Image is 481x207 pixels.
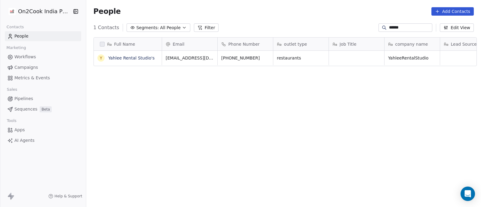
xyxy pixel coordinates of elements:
a: SequencesBeta [5,104,81,114]
span: [EMAIL_ADDRESS][DOMAIN_NAME] [166,55,214,61]
button: Edit View [440,23,474,32]
div: outlet type [273,38,329,50]
div: Full Name [94,38,162,50]
span: outlet type [284,41,307,47]
div: grid [94,51,162,205]
div: Open Intercom Messenger [461,187,475,201]
a: AI Agents [5,135,81,145]
span: Sales [4,85,20,94]
span: Job Title [340,41,357,47]
span: company name [395,41,428,47]
a: Help & Support [48,194,82,199]
div: company name [384,38,440,50]
span: Campaigns [14,64,38,71]
a: Metrics & Events [5,73,81,83]
span: Sequences [14,106,37,112]
span: People [14,33,29,39]
span: Apps [14,127,25,133]
div: Email [162,38,217,50]
span: All People [160,25,180,31]
a: Yahlee Rental Studio's [108,56,155,60]
a: Campaigns [5,62,81,72]
a: People [5,31,81,41]
span: YahleeRentalStudio [388,55,436,61]
span: Full Name [114,41,135,47]
span: People [93,7,121,16]
span: Metrics & Events [14,75,50,81]
div: Phone Number [218,38,273,50]
span: On2Cook India Pvt. Ltd. [18,8,71,15]
span: Tools [4,116,19,125]
span: Phone Number [228,41,260,47]
span: [PHONE_NUMBER] [221,55,269,61]
span: Pipelines [14,96,33,102]
span: Email [173,41,185,47]
span: Lead Source [451,41,477,47]
a: Pipelines [5,94,81,104]
img: on2cook%20logo-04%20copy.jpg [8,8,16,15]
span: Workflows [14,54,36,60]
span: Contacts [4,23,26,32]
span: Help & Support [54,194,82,199]
span: Beta [40,106,52,112]
span: Segments: [136,25,159,31]
a: Apps [5,125,81,135]
span: 1 Contacts [93,24,119,31]
div: Y [100,55,102,61]
span: AI Agents [14,137,35,144]
span: restaurants [277,55,325,61]
button: Filter [194,23,219,32]
span: Marketing [4,43,29,52]
div: Job Title [329,38,384,50]
button: On2Cook India Pvt. Ltd. [7,6,68,17]
button: Add Contacts [431,7,474,16]
a: Workflows [5,52,81,62]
